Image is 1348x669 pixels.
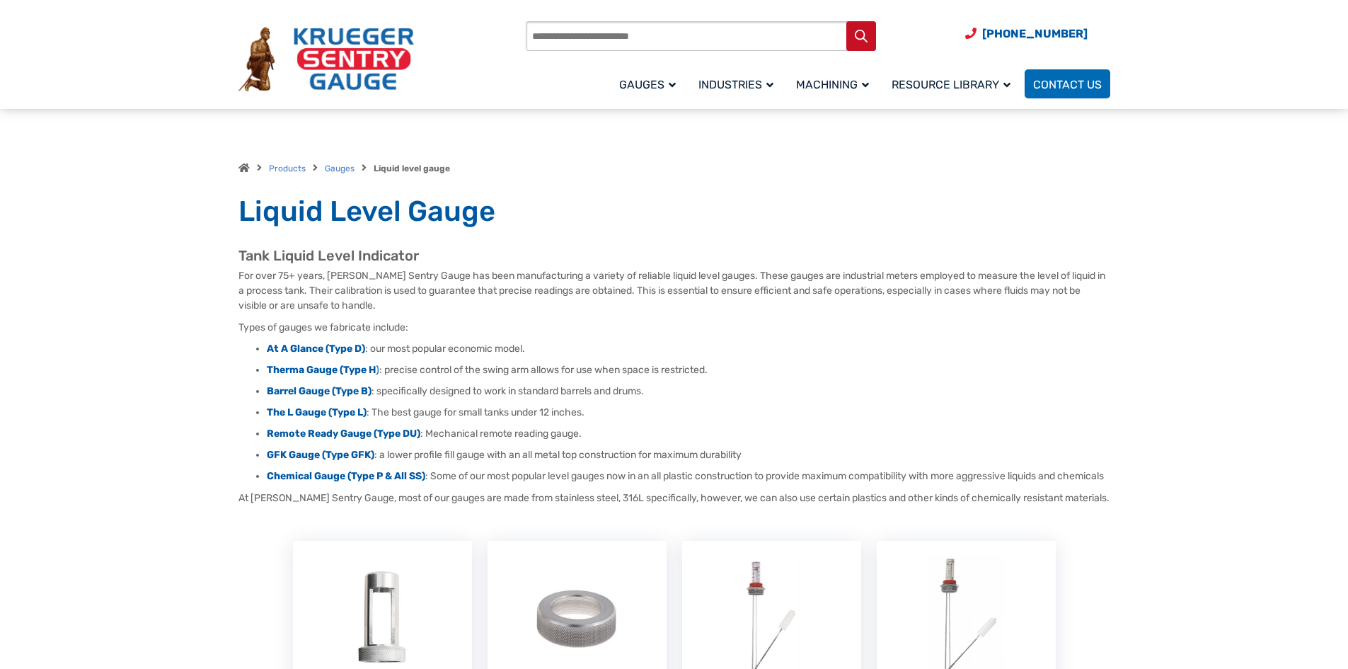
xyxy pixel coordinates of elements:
[788,67,883,101] a: Machining
[883,67,1025,101] a: Resource Library
[698,78,773,91] span: Industries
[267,427,1110,441] li: : Mechanical remote reading gauge.
[267,448,1110,462] li: : a lower profile fill gauge with an all metal top construction for maximum durability
[267,449,374,461] a: GFK Gauge (Type GFK)
[267,470,425,482] a: Chemical Gauge (Type P & All SS)
[1025,69,1110,98] a: Contact Us
[238,247,1110,265] h2: Tank Liquid Level Indicator
[267,364,376,376] strong: Therma Gauge (Type H
[238,491,1110,505] p: At [PERSON_NAME] Sentry Gauge, most of our gauges are made from stainless steel, 316L specificall...
[238,194,1110,229] h1: Liquid Level Gauge
[267,469,1110,484] li: : Some of our most popular level gauges now in an all plastic construction to provide maximum com...
[238,268,1110,313] p: For over 75+ years, [PERSON_NAME] Sentry Gauge has been manufacturing a variety of reliable liqui...
[267,406,367,418] a: The L Gauge (Type L)
[267,342,1110,356] li: : our most popular economic model.
[325,164,355,173] a: Gauges
[267,364,379,376] a: Therma Gauge (Type H)
[267,384,1110,399] li: : specifically designed to work in standard barrels and drums.
[690,67,788,101] a: Industries
[267,406,1110,420] li: : The best gauge for small tanks under 12 inches.
[238,27,414,92] img: Krueger Sentry Gauge
[267,343,365,355] a: At A Glance (Type D)
[267,363,1110,377] li: : precise control of the swing arm allows for use when space is restricted.
[1033,78,1102,91] span: Contact Us
[982,27,1088,40] span: [PHONE_NUMBER]
[374,164,450,173] strong: Liquid level gauge
[965,25,1088,42] a: Phone Number (920) 434-8860
[619,78,676,91] span: Gauges
[892,78,1010,91] span: Resource Library
[796,78,869,91] span: Machining
[611,67,690,101] a: Gauges
[269,164,306,173] a: Products
[267,428,420,440] a: Remote Ready Gauge (Type DU)
[267,385,371,397] a: Barrel Gauge (Type B)
[238,320,1110,335] p: Types of gauges we fabricate include:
